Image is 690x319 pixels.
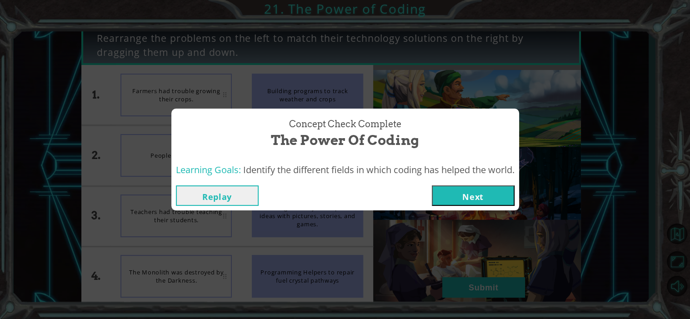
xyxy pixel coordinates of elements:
[176,164,241,176] span: Learning Goals:
[271,130,419,150] span: The Power of Coding
[176,185,259,206] button: Replay
[243,164,515,176] span: Identify the different fields in which coding has helped the world.
[289,118,401,131] span: Concept Check Complete
[432,185,515,206] button: Next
